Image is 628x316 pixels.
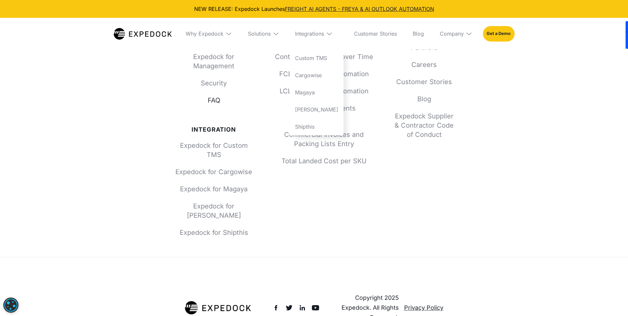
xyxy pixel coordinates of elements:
[174,228,254,237] a: Expedock for Shipthis
[174,79,254,88] a: Security
[180,18,237,49] div: Why Expedock
[290,84,344,101] a: Magaya
[404,303,443,313] a: Privacy Policy
[349,18,402,49] a: Customer Stories
[174,202,254,220] a: Expedock for [PERSON_NAME]
[275,104,374,122] a: Monthly Statements Automation
[174,126,254,133] div: Integration
[395,77,454,86] a: Customer Stories
[515,245,628,316] iframe: Chat Widget
[275,86,374,96] a: LCL AP Invoices Automation
[290,49,344,67] a: Custom TMS
[243,18,284,49] div: Solutions
[290,118,344,135] a: Shipthis
[290,101,344,118] a: [PERSON_NAME]
[174,167,254,176] a: Expedock for Cargowise
[275,130,374,148] a: Commercial Invoices and Packing Lists Entry
[174,52,254,71] a: Expedock for Management
[440,30,464,37] div: Company
[174,184,254,194] a: Expedock for Magaya
[295,30,324,37] div: Integrations
[275,69,374,79] a: FCL AP Invoices Automation
[186,30,224,37] div: Why Expedock
[275,52,374,61] a: Container Utilization over Time
[290,67,344,84] a: Cargowise
[248,30,271,37] div: Solutions
[290,18,344,49] div: Integrations
[407,18,429,49] a: Blog
[395,60,454,69] a: Careers
[483,26,514,41] a: Get a Demo
[395,111,454,139] a: Expedock Supplier & Contractor Code of Conduct
[290,49,344,135] nav: Integrations
[174,141,254,159] a: Expedock for Custom TMS
[285,6,434,12] a: FREIGHT AI AGENTS - FREYA & AI OUTLOOK AUTOMATION
[275,156,374,166] a: Total Landed Cost per SKU
[395,94,454,104] a: Blog
[5,5,623,13] div: NEW RELEASE: Expedock Launches
[434,18,478,49] div: Company
[174,96,254,105] a: FAQ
